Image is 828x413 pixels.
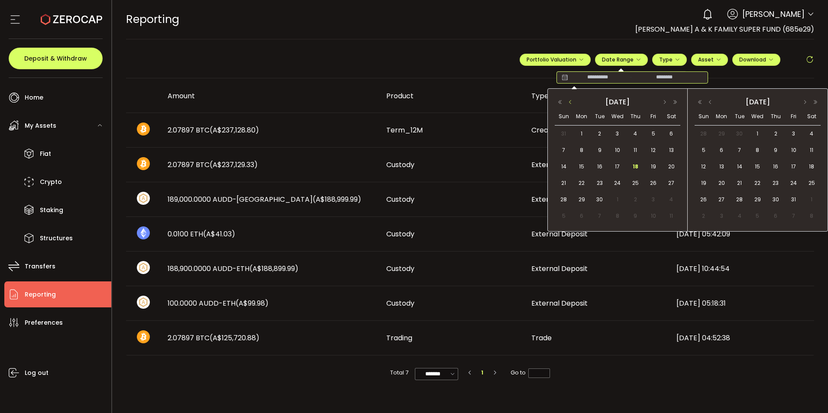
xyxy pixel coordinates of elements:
[648,178,659,188] span: 26
[168,264,298,274] span: 188,900.0000 AUDD-ETH
[770,211,781,221] span: 6
[9,48,103,69] button: Deposit & Withdraw
[630,129,640,139] span: 4
[386,264,414,274] span: Custody
[25,367,49,379] span: Log out
[612,161,623,172] span: 17
[25,119,56,132] span: My Assets
[752,129,763,139] span: 1
[802,108,821,126] th: Sat
[559,211,569,221] span: 5
[731,108,749,126] th: Tue
[572,108,590,126] th: Mon
[648,145,659,155] span: 12
[595,54,648,66] button: Date Range
[210,333,259,343] span: (A$125,720.88)
[752,178,763,188] span: 22
[161,91,379,101] div: Amount
[386,229,414,239] span: Custody
[137,157,150,170] img: btc_portfolio.svg
[531,333,552,343] span: Trade
[699,211,709,221] span: 2
[210,160,258,170] span: (A$237,129.33)
[695,108,713,126] th: Sun
[168,229,235,239] span: 0.0100 ETH
[699,129,709,139] span: 28
[770,145,781,155] span: 9
[386,333,412,343] span: Trading
[806,129,817,139] span: 4
[236,298,268,308] span: (A$99.98)
[670,298,815,308] div: [DATE] 05:18:31
[752,145,763,155] span: 8
[734,178,745,188] span: 21
[137,123,150,136] img: btc_portfolio.svg
[666,145,676,155] span: 13
[612,129,623,139] span: 3
[742,8,805,20] span: [PERSON_NAME]
[789,129,799,139] span: 3
[734,211,745,221] span: 4
[531,264,588,274] span: External Deposit
[635,24,814,34] span: [PERSON_NAME] A & K FAMILY SUPER FUND (685e29)
[806,211,817,221] span: 8
[559,194,569,205] span: 28
[591,108,608,126] th: Tue
[648,194,659,205] span: 3
[630,194,640,205] span: 2
[716,96,799,109] div: [DATE]
[168,160,258,170] span: 2.07897 BTC
[595,178,605,188] span: 23
[576,178,587,188] span: 22
[666,194,676,205] span: 4
[716,129,727,139] span: 29
[630,211,640,221] span: 9
[386,125,423,135] span: Term_12M
[612,178,623,188] span: 24
[576,161,587,172] span: 15
[602,56,641,63] span: Date Range
[699,194,709,205] span: 26
[789,178,799,188] span: 24
[734,145,745,155] span: 7
[520,54,591,66] button: Portfolio Valuation
[527,56,584,63] span: Portfolio Valuation
[691,54,728,66] button: Asset
[713,108,731,126] th: Mon
[168,333,259,343] span: 2.07897 BTC
[576,96,659,109] div: [DATE]
[663,108,680,126] th: Sat
[716,194,727,205] span: 27
[806,161,817,172] span: 18
[767,108,785,126] th: Thu
[137,261,150,274] img: zuPXiwguUFiBOIQyqLOiXsnnNitlx7q4LCwEbLHADjIpTka+Lip0HH8D0VTrd02z+wEAAAAASUVORK5CYII=
[630,161,640,172] span: 18
[670,229,815,239] div: [DATE] 05:42:09
[770,129,781,139] span: 2
[749,108,767,126] th: Wed
[734,129,745,139] span: 30
[770,178,781,188] span: 23
[752,161,763,172] span: 15
[386,160,414,170] span: Custody
[698,56,714,63] span: Asset
[789,194,799,205] span: 31
[524,91,670,101] div: Type
[789,211,799,221] span: 7
[386,194,414,204] span: Custody
[40,204,63,216] span: Staking
[652,54,687,66] button: Type
[732,54,780,66] button: Download
[168,125,259,135] span: 2.07897 BTC
[168,298,268,308] span: 100.0000 AUDD-ETH
[531,229,588,239] span: External Deposit
[612,194,623,205] span: 1
[576,129,587,139] span: 1
[666,211,676,221] span: 11
[734,194,745,205] span: 28
[313,194,361,204] span: (A$188,999.99)
[699,161,709,172] span: 12
[670,333,815,343] div: [DATE] 04:52:38
[478,368,487,378] li: 1
[576,194,587,205] span: 29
